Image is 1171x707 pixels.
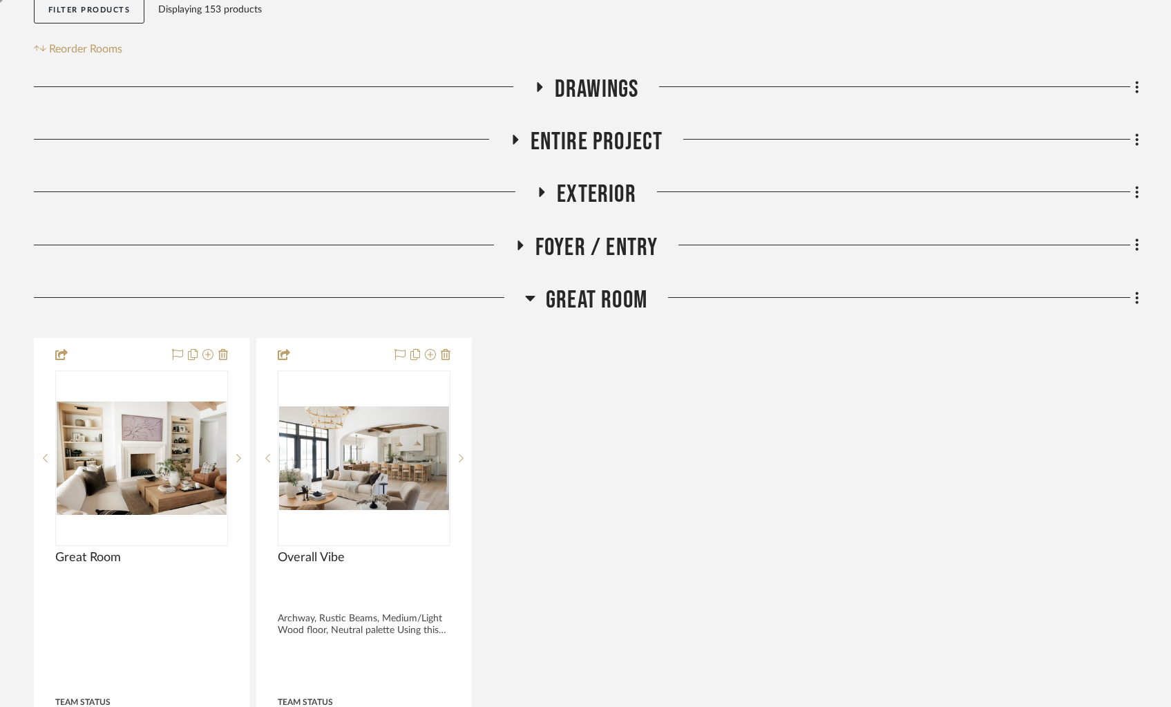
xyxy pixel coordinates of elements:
[278,550,345,565] span: Overall Vibe
[557,180,636,209] span: Exterior
[531,127,663,157] span: Entire Project
[49,41,122,57] span: Reorder Rooms
[279,406,449,510] img: Overall Vibe
[546,285,647,315] span: Great Room
[34,41,123,57] button: Reorder Rooms
[55,550,121,565] span: Great Room
[57,402,227,515] img: Great Room
[555,75,639,104] span: Drawings
[535,233,658,263] span: Foyer / Entry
